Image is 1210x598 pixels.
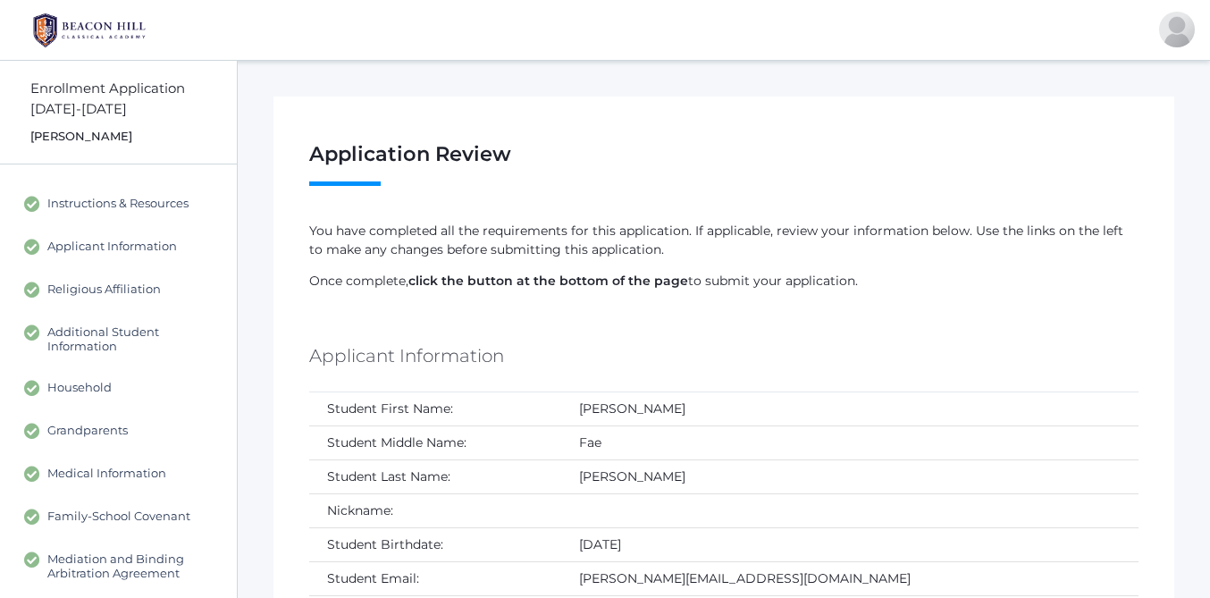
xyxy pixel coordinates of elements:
div: [PERSON_NAME] [30,128,237,146]
h5: Applicant Information [309,341,504,371]
h1: Application Review [309,143,1139,186]
span: Medical Information [47,466,166,482]
td: Student Email: [309,561,561,595]
td: Student Middle Name: [309,425,561,459]
span: Mediation and Binding Arbitration Agreement [47,552,219,580]
td: Fae [561,425,1139,459]
td: [PERSON_NAME][EMAIL_ADDRESS][DOMAIN_NAME] [561,561,1139,595]
span: Family-School Covenant [47,509,190,525]
span: Applicant Information [47,239,177,255]
div: Enrollment Application [30,79,237,99]
td: [PERSON_NAME] [561,392,1139,426]
span: Grandparents [47,423,128,439]
p: You have completed all the requirements for this application. If applicable, review your informat... [309,222,1139,259]
span: Additional Student Information [47,324,219,353]
p: Once complete, to submit your application. [309,272,1139,291]
strong: click the button at the bottom of the page [408,273,688,289]
div: Nathan Cardenas [1159,12,1195,47]
span: Religious Affiliation [47,282,161,298]
td: Student Last Name: [309,459,561,493]
td: Student Birthdate: [309,527,561,561]
td: Nickname: [309,493,561,527]
td: Student First Name: [309,392,561,426]
div: [DATE]-[DATE] [30,99,237,120]
img: BHCALogos-05-308ed15e86a5a0abce9b8dd61676a3503ac9727e845dece92d48e8588c001991.png [22,8,156,53]
span: Instructions & Resources [47,196,189,212]
span: Household [47,380,112,396]
td: [DATE] [561,527,1139,561]
td: [PERSON_NAME] [561,459,1139,493]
